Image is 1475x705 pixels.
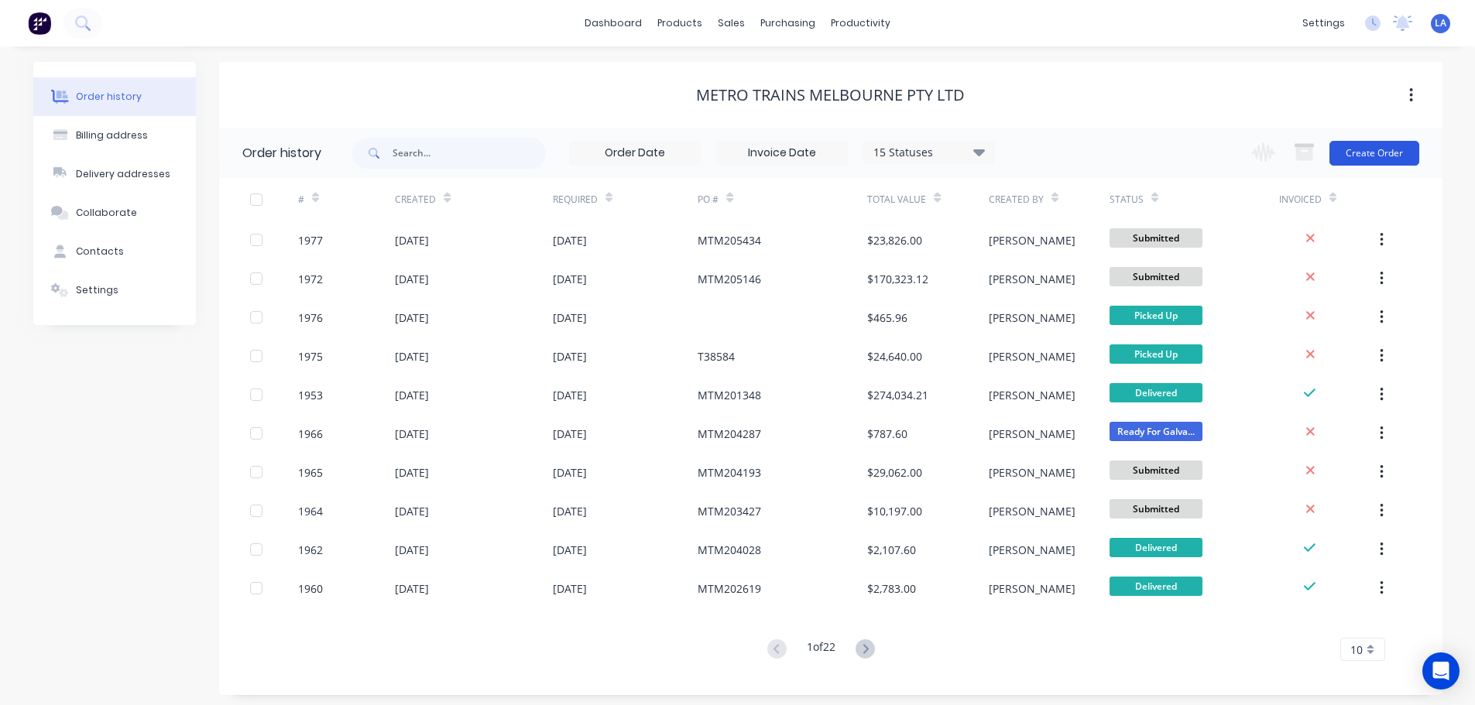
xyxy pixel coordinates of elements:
div: $10,197.00 [867,503,922,519]
button: Contacts [33,232,196,271]
div: [DATE] [395,426,429,442]
div: MTM205146 [698,271,761,287]
div: METRO TRAINS MELBOURNE PTY LTD [696,86,965,104]
div: [DATE] [553,310,587,326]
img: Factory [28,12,51,35]
div: 1975 [298,348,323,364]
div: products [650,12,710,35]
div: sales [710,12,753,35]
div: [PERSON_NAME] [989,503,1075,519]
div: MTM201348 [698,387,761,403]
button: Collaborate [33,193,196,232]
div: Required [553,193,598,207]
div: Created [395,178,552,221]
div: [DATE] [395,542,429,558]
input: Order Date [570,142,700,165]
div: [PERSON_NAME] [989,387,1075,403]
div: [DATE] [553,580,587,597]
div: PO # [698,178,867,221]
div: [PERSON_NAME] [989,310,1075,326]
div: PO # [698,193,719,207]
div: [DATE] [553,503,587,519]
div: [DATE] [553,232,587,248]
button: Create Order [1329,141,1419,166]
div: [DATE] [395,232,429,248]
div: settings [1295,12,1353,35]
input: Invoice Date [717,142,847,165]
div: 1977 [298,232,323,248]
div: $2,107.60 [867,542,916,558]
div: [PERSON_NAME] [989,232,1075,248]
div: Invoiced [1279,178,1376,221]
div: 15 Statuses [864,144,994,161]
div: MTM205434 [698,232,761,248]
div: $170,323.12 [867,271,928,287]
div: Required [553,178,698,221]
div: Contacts [76,245,124,258]
span: Ready For Galva... [1110,422,1202,441]
div: 1972 [298,271,323,287]
div: 1965 [298,464,323,481]
div: MTM203427 [698,503,761,519]
div: # [298,178,395,221]
div: Delivery addresses [76,167,170,181]
div: MTM204193 [698,464,761,481]
div: Billing address [76,128,148,142]
div: 1964 [298,503,323,519]
div: [DATE] [395,580,429,597]
span: Delivered [1110,577,1202,596]
button: Order history [33,77,196,116]
button: Billing address [33,116,196,155]
div: $24,640.00 [867,348,922,364]
div: MTM202619 [698,580,761,597]
button: Settings [33,271,196,310]
div: [DATE] [395,310,429,326]
span: Delivered [1110,383,1202,402]
div: productivity [823,12,898,35]
div: $465.96 [867,310,907,326]
div: Invoiced [1279,193,1322,207]
input: Search... [393,138,546,169]
div: 1953 [298,387,323,403]
div: [PERSON_NAME] [989,271,1075,287]
div: [DATE] [395,503,429,519]
div: Status [1110,178,1279,221]
div: Created By [989,193,1044,207]
div: $29,062.00 [867,464,922,481]
span: LA [1435,16,1446,30]
div: purchasing [753,12,823,35]
span: Picked Up [1110,306,1202,325]
span: Picked Up [1110,344,1202,364]
div: [PERSON_NAME] [989,464,1075,481]
span: 10 [1350,642,1363,658]
div: Order history [242,144,321,163]
div: Open Intercom Messenger [1422,652,1460,690]
div: [PERSON_NAME] [989,348,1075,364]
div: 1960 [298,580,323,597]
div: Collaborate [76,206,137,220]
span: Submitted [1110,499,1202,518]
div: [DATE] [553,426,587,442]
div: # [298,193,304,207]
div: [DATE] [395,387,429,403]
div: 1962 [298,542,323,558]
div: Settings [76,283,118,297]
div: $274,034.21 [867,387,928,403]
div: 1 of 22 [807,638,835,661]
div: [DATE] [553,387,587,403]
div: Status [1110,193,1144,207]
div: $23,826.00 [867,232,922,248]
div: Order history [76,90,142,104]
div: [DATE] [553,542,587,558]
div: [DATE] [553,348,587,364]
div: [DATE] [395,271,429,287]
a: dashboard [577,12,650,35]
button: Delivery addresses [33,155,196,193]
div: [PERSON_NAME] [989,426,1075,442]
div: [DATE] [553,271,587,287]
span: Submitted [1110,460,1202,480]
div: Created By [989,178,1110,221]
div: MTM204028 [698,542,761,558]
div: [DATE] [395,348,429,364]
div: Created [395,193,436,207]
